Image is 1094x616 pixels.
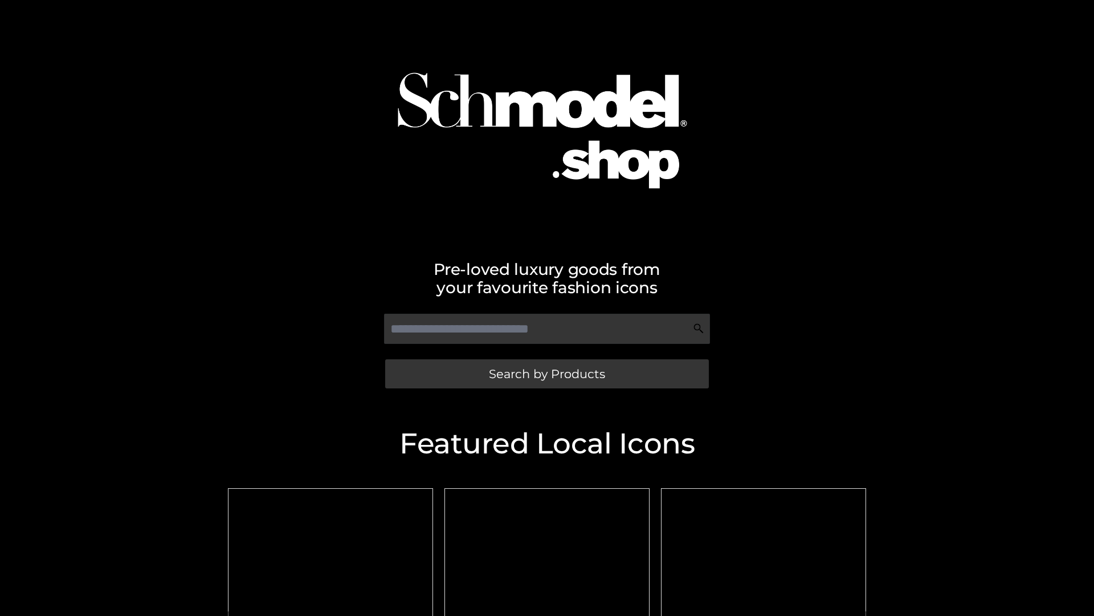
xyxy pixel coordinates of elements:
img: Search Icon [693,323,704,334]
h2: Featured Local Icons​ [222,429,872,458]
h2: Pre-loved luxury goods from your favourite fashion icons [222,260,872,297]
a: Search by Products [385,359,709,388]
span: Search by Products [489,368,605,380]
